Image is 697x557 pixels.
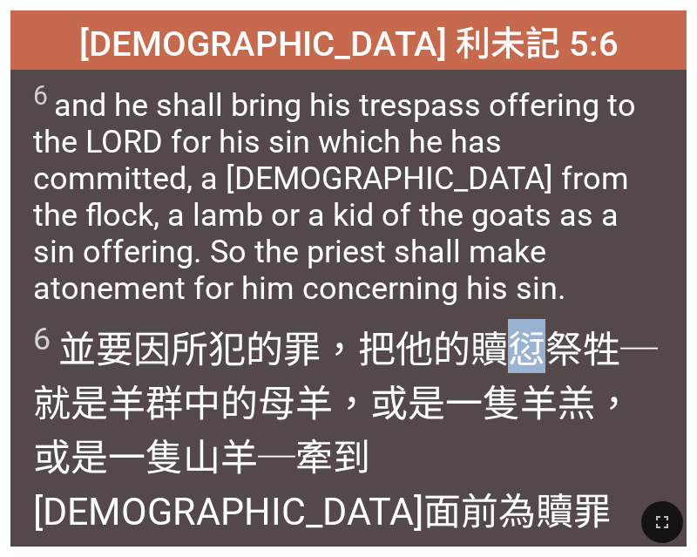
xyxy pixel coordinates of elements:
[33,80,665,307] span: and he shall bring his trespass offering to the LORD for his sin which he has committed, a [DEMOG...
[33,321,51,357] sup: 6
[79,16,619,66] span: [DEMOGRAPHIC_DATA] 利未記 5:6
[33,80,48,111] sup: 6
